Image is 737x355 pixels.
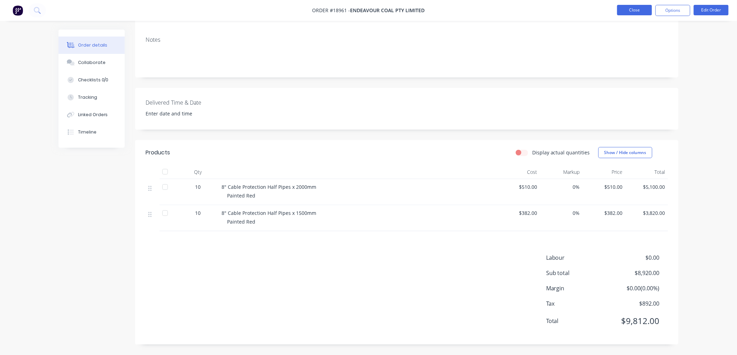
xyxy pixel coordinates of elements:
[626,165,668,179] div: Total
[78,59,106,66] div: Collaborate
[543,183,580,191] span: 0%
[222,210,316,216] span: 8" Cable Protection Half Pipes x 1500mm
[546,284,608,292] span: Margin
[585,183,623,191] span: $510.00
[655,5,690,16] button: Options
[598,147,652,158] button: Show / Hide columns
[146,98,233,107] label: Delivered Time & Date
[500,209,537,217] span: $382.00
[177,165,219,179] div: Qty
[540,165,583,179] div: Markup
[59,89,125,106] button: Tracking
[617,5,652,15] button: Close
[59,37,125,54] button: Order details
[608,299,660,308] span: $892.00
[608,284,660,292] span: $0.00 ( 0.00 %)
[350,7,425,14] span: Endeavour Coal Pty Limited
[146,148,170,157] div: Products
[532,149,590,156] label: Display actual quantities
[628,209,666,217] span: $3,820.00
[585,209,623,217] span: $382.00
[497,165,540,179] div: Cost
[543,209,580,217] span: 0%
[222,184,316,190] span: 8" Cable Protection Half Pipes x 2000mm
[608,315,660,327] span: $9,812.00
[312,7,350,14] span: Order #18961 -
[195,209,201,217] span: 10
[146,37,668,43] div: Notes
[583,165,626,179] div: Price
[195,183,201,191] span: 10
[628,183,666,191] span: $5,100.00
[608,269,660,277] span: $8,920.00
[78,42,108,48] div: Order details
[78,112,108,118] div: Linked Orders
[608,253,660,262] span: $0.00
[78,94,97,100] div: Tracking
[546,269,608,277] span: Sub total
[78,77,109,83] div: Checklists 0/0
[227,218,255,225] span: Painted Red
[546,253,608,262] span: Labour
[78,129,96,135] div: Timeline
[227,192,255,199] span: Painted Red
[59,106,125,123] button: Linked Orders
[694,5,729,15] button: Edit Order
[59,71,125,89] button: Checklists 0/0
[500,183,537,191] span: $510.00
[13,5,23,16] img: Factory
[141,108,228,119] input: Enter date and time
[546,317,608,325] span: Total
[59,54,125,71] button: Collaborate
[59,123,125,141] button: Timeline
[546,299,608,308] span: Tax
